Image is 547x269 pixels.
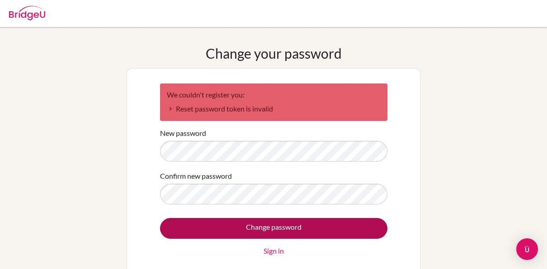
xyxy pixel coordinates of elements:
h2: We couldn't register you: [167,90,381,99]
div: Open Intercom Messenger [516,238,538,260]
h1: Change your password [206,45,342,61]
label: New password [160,128,206,139]
label: Confirm new password [160,171,232,181]
li: Reset password token is invalid [167,103,381,114]
img: Bridge-U [9,6,45,20]
input: Change password [160,218,387,239]
a: Sign in [264,246,284,256]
